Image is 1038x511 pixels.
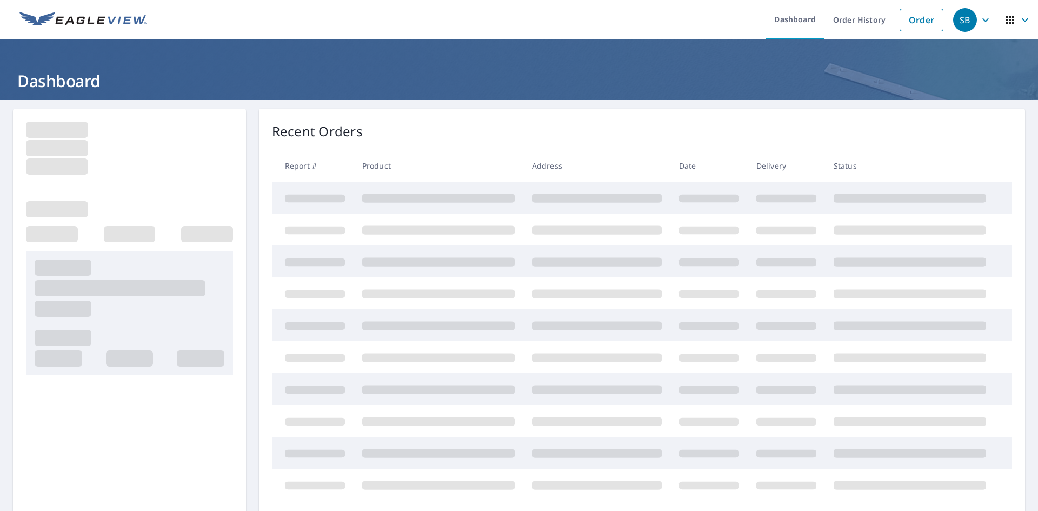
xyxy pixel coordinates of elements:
th: Address [523,150,670,182]
a: Order [900,9,943,31]
th: Status [825,150,995,182]
th: Report # [272,150,354,182]
img: EV Logo [19,12,147,28]
th: Date [670,150,748,182]
h1: Dashboard [13,70,1025,92]
p: Recent Orders [272,122,363,141]
th: Product [354,150,523,182]
th: Delivery [748,150,825,182]
div: SB [953,8,977,32]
